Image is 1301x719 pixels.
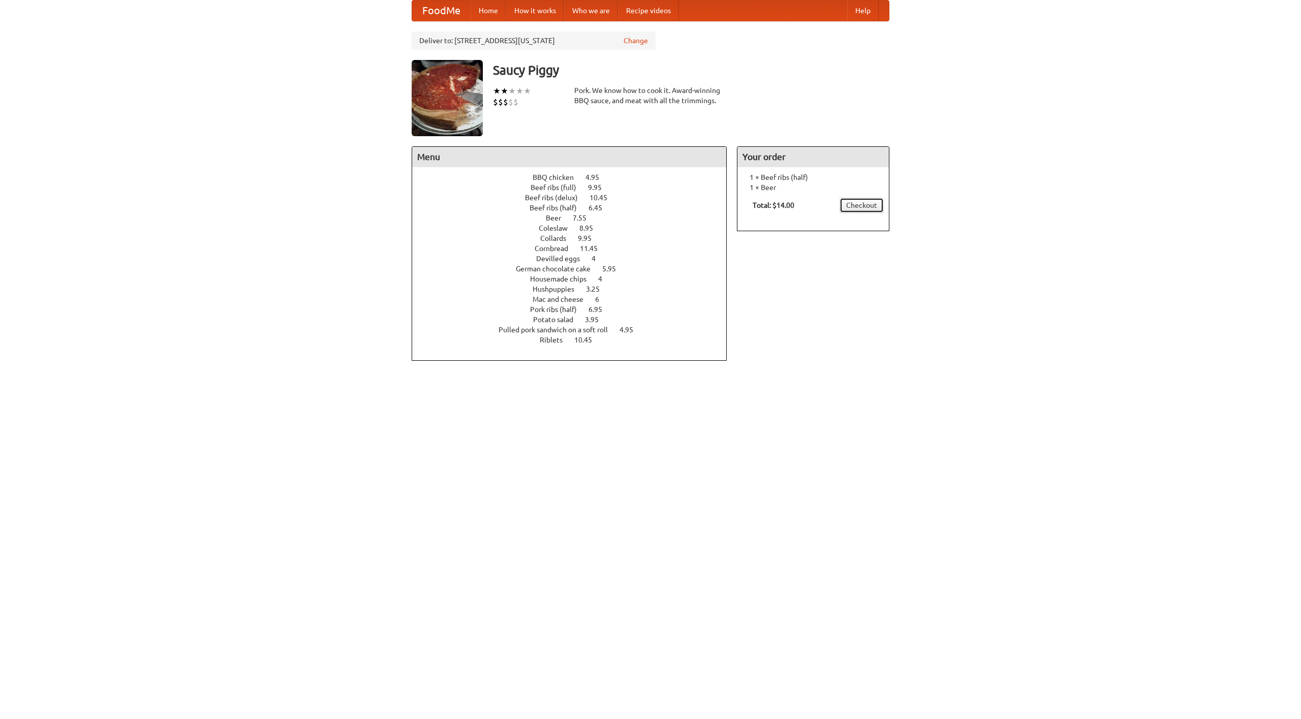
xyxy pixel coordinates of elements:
span: 10.45 [574,336,602,344]
span: Hushpuppies [533,285,584,293]
span: 4 [592,255,606,263]
span: Collards [540,234,576,242]
span: Beer [546,214,571,222]
span: Beef ribs (delux) [525,194,588,202]
li: ★ [501,85,508,97]
span: Pulled pork sandwich on a soft roll [499,326,618,334]
a: Collards 9.95 [540,234,610,242]
a: Home [471,1,506,21]
span: 6.95 [588,305,612,314]
span: German chocolate cake [516,265,601,273]
a: Cornbread 11.45 [535,244,616,253]
span: Beef ribs (half) [530,204,587,212]
a: Mac and cheese 6 [533,295,618,303]
li: $ [508,97,513,108]
a: Riblets 10.45 [540,336,611,344]
span: 4.95 [585,173,609,181]
span: 3.25 [586,285,610,293]
span: BBQ chicken [533,173,584,181]
a: BBQ chicken 4.95 [533,173,618,181]
a: How it works [506,1,564,21]
span: 6 [595,295,609,303]
li: ★ [523,85,531,97]
a: Beer 7.55 [546,214,605,222]
li: ★ [493,85,501,97]
a: Pulled pork sandwich on a soft roll 4.95 [499,326,652,334]
span: Cornbread [535,244,578,253]
span: Potato salad [533,316,583,324]
a: Checkout [840,198,884,213]
a: Recipe videos [618,1,679,21]
li: $ [513,97,518,108]
span: Pork ribs (half) [530,305,587,314]
li: ★ [516,85,523,97]
a: Beef ribs (half) 6.45 [530,204,621,212]
a: Beef ribs (delux) 10.45 [525,194,626,202]
li: ★ [508,85,516,97]
div: Pork. We know how to cook it. Award-winning BBQ sauce, and meat with all the trimmings. [574,85,727,106]
li: $ [503,97,508,108]
h3: Saucy Piggy [493,60,889,80]
span: Devilled eggs [536,255,590,263]
span: Beef ribs (full) [531,183,586,192]
span: 8.95 [579,224,603,232]
div: Deliver to: [STREET_ADDRESS][US_STATE] [412,32,656,50]
span: Mac and cheese [533,295,594,303]
span: 10.45 [590,194,617,202]
li: 1 × Beef ribs (half) [742,172,884,182]
a: Potato salad 3.95 [533,316,617,324]
span: 4.95 [619,326,643,334]
a: Help [847,1,879,21]
h4: Menu [412,147,726,167]
span: 3.95 [585,316,609,324]
span: 11.45 [580,244,608,253]
span: 7.55 [573,214,597,222]
span: Housemade chips [530,275,597,283]
a: Devilled eggs 4 [536,255,614,263]
li: 1 × Beer [742,182,884,193]
h4: Your order [737,147,889,167]
a: Change [624,36,648,46]
span: 5.95 [602,265,626,273]
img: angular.jpg [412,60,483,136]
a: Beef ribs (full) 9.95 [531,183,621,192]
a: FoodMe [412,1,471,21]
a: Coleslaw 8.95 [539,224,612,232]
li: $ [498,97,503,108]
span: 9.95 [588,183,612,192]
span: 4 [598,275,612,283]
a: Who we are [564,1,618,21]
a: Pork ribs (half) 6.95 [530,305,621,314]
a: Hushpuppies 3.25 [533,285,618,293]
span: Riblets [540,336,573,344]
span: 6.45 [588,204,612,212]
span: 9.95 [578,234,602,242]
a: German chocolate cake 5.95 [516,265,635,273]
li: $ [493,97,498,108]
b: Total: $14.00 [753,201,794,209]
a: Housemade chips 4 [530,275,621,283]
span: Coleslaw [539,224,578,232]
